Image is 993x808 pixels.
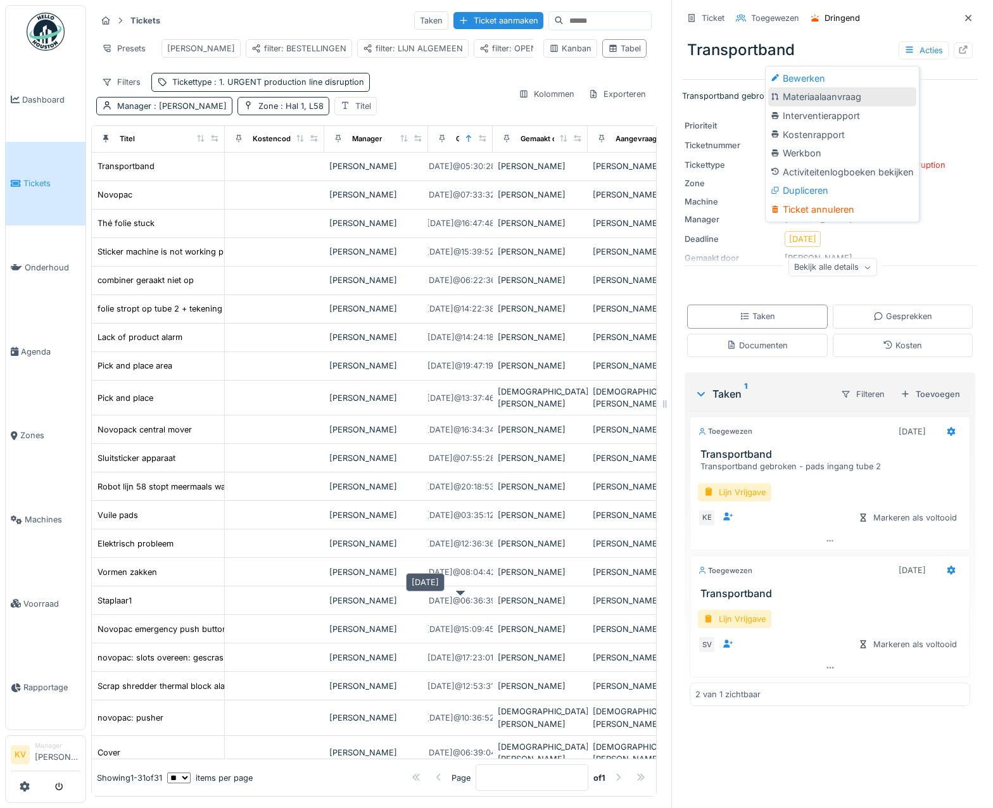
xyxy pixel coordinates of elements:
[835,385,890,403] div: Filteren
[498,189,583,201] div: [PERSON_NAME]
[21,346,80,358] span: Agenda
[593,566,694,578] div: [PERSON_NAME]
[698,565,752,576] div: Toegewezen
[768,106,916,125] div: Interventierapport
[117,100,227,112] div: Manager
[329,595,423,607] div: [PERSON_NAME]
[498,452,583,464] div: [PERSON_NAME]
[98,360,172,372] div: Pick and place area
[740,310,775,322] div: Taken
[456,134,496,144] div: Gemaakt op
[899,426,926,438] div: [DATE]
[498,424,583,436] div: [PERSON_NAME]
[768,181,916,200] div: Dupliceren
[768,163,916,182] div: Activiteitenlogboeken bekijken
[426,538,495,550] div: [DATE] @ 12:36:36
[593,189,694,201] div: [PERSON_NAME]
[98,595,132,607] div: Staplaar1
[426,623,495,635] div: [DATE] @ 15:09:45
[97,772,162,784] div: Showing 1 - 31 of 31
[700,448,965,460] h3: Transportband
[593,217,694,229] div: [PERSON_NAME]
[11,745,30,764] li: KV
[98,566,157,578] div: Vormen zakken
[593,160,694,172] div: [PERSON_NAME]
[125,15,165,27] strong: Tickets
[695,386,830,401] div: Taken
[20,429,80,441] span: Zones
[329,481,423,493] div: [PERSON_NAME]
[726,339,788,351] div: Documenten
[700,588,965,600] h3: Transportband
[96,39,151,58] div: Presets
[427,680,494,692] div: [DATE] @ 12:53:31
[426,160,496,172] div: [DATE] @ 05:30:28
[329,217,423,229] div: [PERSON_NAME]
[498,303,583,315] div: [PERSON_NAME]
[593,772,605,784] strong: of 1
[768,125,916,144] div: Kostenrapport
[98,712,163,724] div: novopac: pusher
[98,160,155,172] div: Transportband
[251,42,346,54] div: filter: BESTELLINGEN
[452,772,471,784] div: Page
[825,12,860,24] div: Dringend
[698,509,716,527] div: KE
[426,595,496,607] div: [DATE] @ 06:36:39
[498,652,583,664] div: [PERSON_NAME]
[167,772,253,784] div: items per page
[329,392,423,404] div: [PERSON_NAME]
[329,712,423,724] div: [PERSON_NAME]
[329,623,423,635] div: [PERSON_NAME]
[151,101,227,111] span: : [PERSON_NAME]
[498,566,583,578] div: [PERSON_NAME]
[329,424,423,436] div: [PERSON_NAME]
[698,636,716,653] div: SV
[414,11,448,30] div: Taken
[426,246,495,258] div: [DATE] @ 15:39:52
[593,595,694,607] div: [PERSON_NAME]
[329,331,423,343] div: [PERSON_NAME]
[427,331,494,343] div: [DATE] @ 14:24:18
[253,134,295,144] div: Kostencode
[744,386,747,401] sup: 1
[98,680,235,692] div: Scrap shredder thermal block alarm
[479,42,592,54] div: filter: OPEN DAY TICKETS
[329,509,423,521] div: [PERSON_NAME]
[593,424,694,436] div: [PERSON_NAME]
[698,610,771,628] div: Lijn Vrijgave
[700,460,965,472] div: Transportband gebroken - pads ingang tube 2
[593,360,694,372] div: [PERSON_NAME]
[25,514,80,526] span: Machines
[768,144,916,163] div: Werkbon
[899,41,949,60] div: Acties
[426,509,495,521] div: [DATE] @ 03:35:12
[329,747,423,759] div: [PERSON_NAME]
[98,509,138,521] div: Vuile pads
[513,85,580,103] div: Kolommen
[22,94,80,106] span: Dashboard
[98,217,155,229] div: Thé folie stuck
[98,538,174,550] div: Elektrisch probleem
[426,189,495,201] div: [DATE] @ 07:33:32
[355,100,371,112] div: Titel
[593,331,694,343] div: [PERSON_NAME]
[498,160,583,172] div: [PERSON_NAME]
[426,452,495,464] div: [DATE] @ 07:55:28
[695,688,761,700] div: 2 van 1 zichtbaar
[98,424,192,436] div: Novopack central mover
[593,274,694,286] div: [PERSON_NAME]
[593,652,694,664] div: [PERSON_NAME]
[883,339,922,351] div: Kosten
[212,77,364,87] span: : 1. URGENT production line disruption
[583,85,652,103] div: Exporteren
[521,134,568,144] div: Gemaakt door
[426,481,495,493] div: [DATE] @ 20:18:53
[98,246,251,258] div: Sticker machine is not working properly
[768,87,916,106] div: Materiaalaanvraag
[172,76,364,88] div: Tickettype
[329,452,423,464] div: [PERSON_NAME]
[35,741,80,768] li: [PERSON_NAME]
[427,392,495,404] div: [DATE] @ 13:37:46
[498,509,583,521] div: [PERSON_NAME]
